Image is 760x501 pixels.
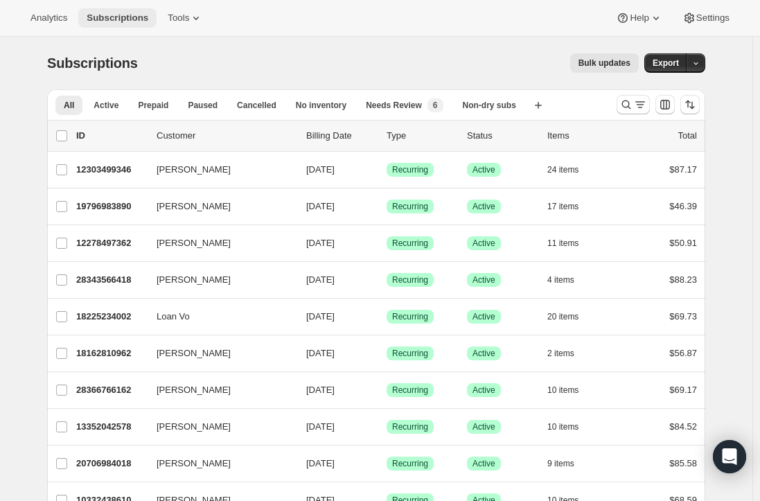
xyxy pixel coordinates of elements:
[76,270,697,290] div: 28343566418[PERSON_NAME][DATE]SuccessRecurringSuccessActive4 items$88.23
[578,58,630,69] span: Bulk updates
[472,421,495,432] span: Active
[472,311,495,322] span: Active
[392,421,428,432] span: Recurring
[76,234,697,253] div: 12278497362[PERSON_NAME][DATE]SuccessRecurringSuccessActive11 items$50.91
[94,100,118,111] span: Active
[78,8,157,28] button: Subscriptions
[547,164,578,175] span: 24 items
[472,385,495,396] span: Active
[674,8,738,28] button: Settings
[47,55,138,71] span: Subscriptions
[157,236,231,250] span: [PERSON_NAME]
[157,273,231,287] span: [PERSON_NAME]
[157,383,231,397] span: [PERSON_NAME]
[157,420,231,434] span: [PERSON_NAME]
[669,458,697,468] span: $85.58
[669,274,697,285] span: $88.23
[669,311,697,322] span: $69.73
[76,457,145,471] p: 20706984018
[22,8,76,28] button: Analytics
[76,163,145,177] p: 12303499346
[669,348,697,358] span: $56.87
[296,100,346,111] span: No inventory
[64,100,74,111] span: All
[617,95,650,114] button: Search and filter results
[387,129,456,143] div: Type
[547,344,590,363] button: 2 items
[157,163,231,177] span: [PERSON_NAME]
[547,421,578,432] span: 10 items
[306,311,335,322] span: [DATE]
[630,12,648,24] span: Help
[696,12,730,24] span: Settings
[669,421,697,432] span: $84.52
[76,160,697,179] div: 12303499346[PERSON_NAME][DATE]SuccessRecurringSuccessActive24 items$87.17
[76,197,697,216] div: 19796983890[PERSON_NAME][DATE]SuccessRecurringSuccessActive17 items$46.39
[669,201,697,211] span: $46.39
[76,129,697,143] div: IDCustomerBilling DateTypeStatusItemsTotal
[669,164,697,175] span: $87.17
[76,383,145,397] p: 28366766162
[547,348,574,359] span: 2 items
[433,100,438,111] span: 6
[76,380,697,400] div: 28366766162[PERSON_NAME][DATE]SuccessRecurringSuccessActive10 items$69.17
[148,379,287,401] button: [PERSON_NAME]
[157,310,190,324] span: Loan Vo
[547,160,594,179] button: 24 items
[653,58,679,69] span: Export
[148,416,287,438] button: [PERSON_NAME]
[157,200,231,213] span: [PERSON_NAME]
[148,342,287,364] button: [PERSON_NAME]
[547,197,594,216] button: 17 items
[157,346,231,360] span: [PERSON_NAME]
[306,238,335,248] span: [DATE]
[76,346,145,360] p: 18162810962
[392,348,428,359] span: Recurring
[547,307,594,326] button: 20 items
[680,95,700,114] button: Sort the results
[644,53,687,73] button: Export
[527,96,549,115] button: Create new view
[547,238,578,249] span: 11 items
[392,201,428,212] span: Recurring
[547,380,594,400] button: 10 items
[713,440,746,473] div: Open Intercom Messenger
[87,12,148,24] span: Subscriptions
[392,164,428,175] span: Recurring
[463,100,516,111] span: Non-dry subs
[76,344,697,363] div: 18162810962[PERSON_NAME][DATE]SuccessRecurringSuccessActive2 items$56.87
[76,454,697,473] div: 20706984018[PERSON_NAME][DATE]SuccessRecurringSuccessActive9 items$85.58
[678,129,697,143] p: Total
[157,457,231,471] span: [PERSON_NAME]
[306,421,335,432] span: [DATE]
[547,201,578,212] span: 17 items
[148,269,287,291] button: [PERSON_NAME]
[547,129,617,143] div: Items
[148,159,287,181] button: [PERSON_NAME]
[570,53,639,73] button: Bulk updates
[472,238,495,249] span: Active
[157,129,295,143] p: Customer
[148,452,287,475] button: [PERSON_NAME]
[30,12,67,24] span: Analytics
[608,8,671,28] button: Help
[547,458,574,469] span: 9 items
[306,129,375,143] p: Billing Date
[392,238,428,249] span: Recurring
[547,385,578,396] span: 10 items
[472,201,495,212] span: Active
[76,420,145,434] p: 13352042578
[547,417,594,437] button: 10 items
[547,311,578,322] span: 20 items
[472,274,495,285] span: Active
[547,270,590,290] button: 4 items
[159,8,211,28] button: Tools
[148,232,287,254] button: [PERSON_NAME]
[547,234,594,253] button: 11 items
[306,164,335,175] span: [DATE]
[76,273,145,287] p: 28343566418
[76,307,697,326] div: 18225234002Loan Vo[DATE]SuccessRecurringSuccessActive20 items$69.73
[76,417,697,437] div: 13352042578[PERSON_NAME][DATE]SuccessRecurringSuccessActive10 items$84.52
[76,310,145,324] p: 18225234002
[392,458,428,469] span: Recurring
